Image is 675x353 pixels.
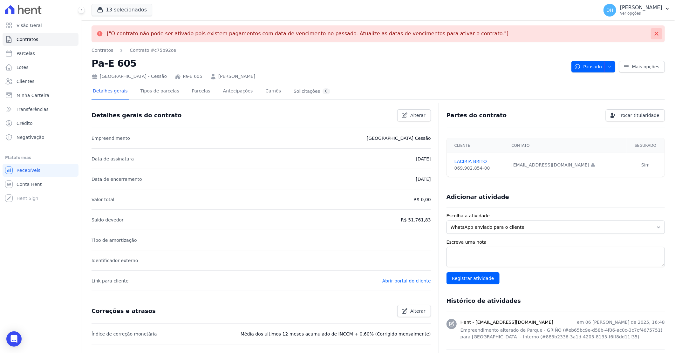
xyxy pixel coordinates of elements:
span: Crédito [17,120,33,126]
a: Mais opções [619,61,665,72]
p: Média dos últimos 12 meses acumulado de INCCM + 0,60% (Corrigido mensalmente) [241,330,431,338]
a: Antecipações [222,83,254,100]
a: Pa-E 605 [183,73,202,80]
p: Tipo de amortização [92,236,137,244]
p: R$ 0,00 [414,196,431,203]
a: [PERSON_NAME] [218,73,255,80]
a: Crédito [3,117,78,130]
a: Transferências [3,103,78,116]
button: 13 selecionados [92,4,152,16]
th: Cliente [447,138,508,153]
h3: Partes do contrato [447,112,507,119]
h2: Pa-E 605 [92,56,566,71]
a: Carnês [264,83,282,100]
span: Conta Hent [17,181,42,187]
th: Contato [508,138,627,153]
span: Negativação [17,134,44,140]
p: Data de assinatura [92,155,134,163]
span: Alterar [410,112,426,119]
p: [DATE] [416,155,431,163]
div: [EMAIL_ADDRESS][DOMAIN_NAME] [512,162,623,168]
p: em 06 [PERSON_NAME] de 2025, 16:48 [577,319,665,326]
p: [PERSON_NAME] [620,4,662,11]
p: [GEOGRAPHIC_DATA] Cessão [367,134,431,142]
a: Detalhes gerais [92,83,129,100]
h3: Hent - [EMAIL_ADDRESS][DOMAIN_NAME] [460,319,553,326]
a: Alterar [397,109,431,121]
p: Empreendimento alterado de Parque - GRIÑO (#eb65bc9e-d58b-4f06-ac0c-3c7cf4675751) para [GEOGRAPHI... [460,327,665,340]
a: Contrato #c75b92ce [130,47,176,54]
a: Visão Geral [3,19,78,32]
span: Recebíveis [17,167,40,173]
input: Registrar atividade [447,272,500,284]
a: Tipos de parcelas [139,83,181,100]
a: Negativação [3,131,78,144]
p: Valor total [92,196,114,203]
p: Índice de correção monetária [92,330,157,338]
p: Empreendimento [92,134,130,142]
span: Clientes [17,78,34,85]
label: Escolha a atividade [447,213,665,219]
h3: Histórico de atividades [447,297,521,305]
button: DH [PERSON_NAME] Ver opções [598,1,675,19]
a: Clientes [3,75,78,88]
div: [GEOGRAPHIC_DATA] - Cessão [92,73,167,80]
a: Parcelas [191,83,212,100]
p: Ver opções [620,11,662,16]
div: Solicitações [294,88,330,94]
span: Alterar [410,308,426,314]
span: Visão Geral [17,22,42,29]
a: Alterar [397,305,431,317]
a: Contratos [3,33,78,46]
span: Mais opções [632,64,659,70]
p: Data de encerramento [92,175,142,183]
nav: Breadcrumb [92,47,176,54]
a: Trocar titularidade [606,109,665,121]
h3: Detalhes gerais do contrato [92,112,181,119]
p: Link para cliente [92,277,128,285]
p: [DATE] [416,175,431,183]
a: Parcelas [3,47,78,60]
div: 069.902.854-00 [454,165,504,172]
a: Recebíveis [3,164,78,177]
span: DH [606,8,613,12]
span: Contratos [17,36,38,43]
p: R$ 51.761,83 [401,216,431,224]
button: Pausado [571,61,615,72]
p: Saldo devedor [92,216,124,224]
div: Open Intercom Messenger [6,331,22,347]
span: Transferências [17,106,49,112]
nav: Breadcrumb [92,47,566,54]
a: Minha Carteira [3,89,78,102]
p: Identificador externo [92,257,138,264]
div: Plataformas [5,154,76,161]
span: Pausado [574,61,602,72]
a: Solicitações0 [292,83,331,100]
a: Contratos [92,47,113,54]
a: Conta Hent [3,178,78,191]
th: Segurado [627,138,665,153]
span: Parcelas [17,50,35,57]
div: 0 [323,88,330,94]
span: Lotes [17,64,29,71]
label: Escreva uma nota [447,239,665,246]
p: ["O contrato não pode ser ativado pois existem pagamentos com data de vencimento no passado. Atua... [107,31,508,37]
span: Minha Carteira [17,92,49,98]
h3: Correções e atrasos [92,307,156,315]
td: Sim [627,153,665,177]
a: Abrir portal do cliente [382,278,431,283]
h3: Adicionar atividade [447,193,509,201]
a: Lotes [3,61,78,74]
a: LACIRIA BRITO [454,158,504,165]
span: Trocar titularidade [619,112,659,119]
